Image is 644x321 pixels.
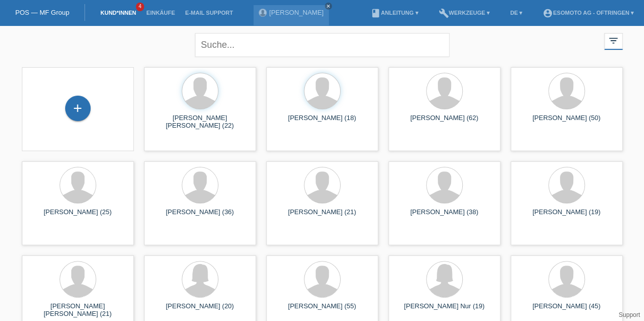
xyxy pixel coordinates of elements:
a: POS — MF Group [15,9,69,16]
a: Kund*innen [95,10,141,16]
a: [PERSON_NAME] [269,9,324,16]
div: [PERSON_NAME] [PERSON_NAME] (22) [152,114,248,130]
input: Suche... [195,33,450,57]
div: [PERSON_NAME] (50) [519,114,614,130]
a: Support [619,311,640,318]
div: [PERSON_NAME] (45) [519,302,614,318]
div: Kund*in hinzufügen [66,100,90,117]
div: [PERSON_NAME] (62) [397,114,492,130]
div: [PERSON_NAME] [PERSON_NAME] (21) [30,302,126,318]
div: [PERSON_NAME] (20) [152,302,248,318]
div: [PERSON_NAME] (38) [397,208,492,224]
i: build [438,8,449,18]
i: close [326,4,331,9]
div: [PERSON_NAME] (21) [274,208,370,224]
span: 4 [136,3,144,11]
div: [PERSON_NAME] (55) [274,302,370,318]
a: bookAnleitung ▾ [366,10,423,16]
i: filter_list [608,35,619,46]
a: Einkäufe [141,10,180,16]
i: book [371,8,381,18]
a: DE ▾ [505,10,527,16]
a: account_circleEsomoto AG - Oftringen ▾ [538,10,639,16]
i: account_circle [543,8,553,18]
a: buildWerkzeuge ▾ [433,10,495,16]
div: [PERSON_NAME] (18) [274,114,370,130]
div: [PERSON_NAME] (25) [30,208,126,224]
a: close [325,3,332,10]
a: E-Mail Support [180,10,238,16]
div: [PERSON_NAME] Nur (19) [397,302,492,318]
div: [PERSON_NAME] (19) [519,208,614,224]
div: [PERSON_NAME] (36) [152,208,248,224]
